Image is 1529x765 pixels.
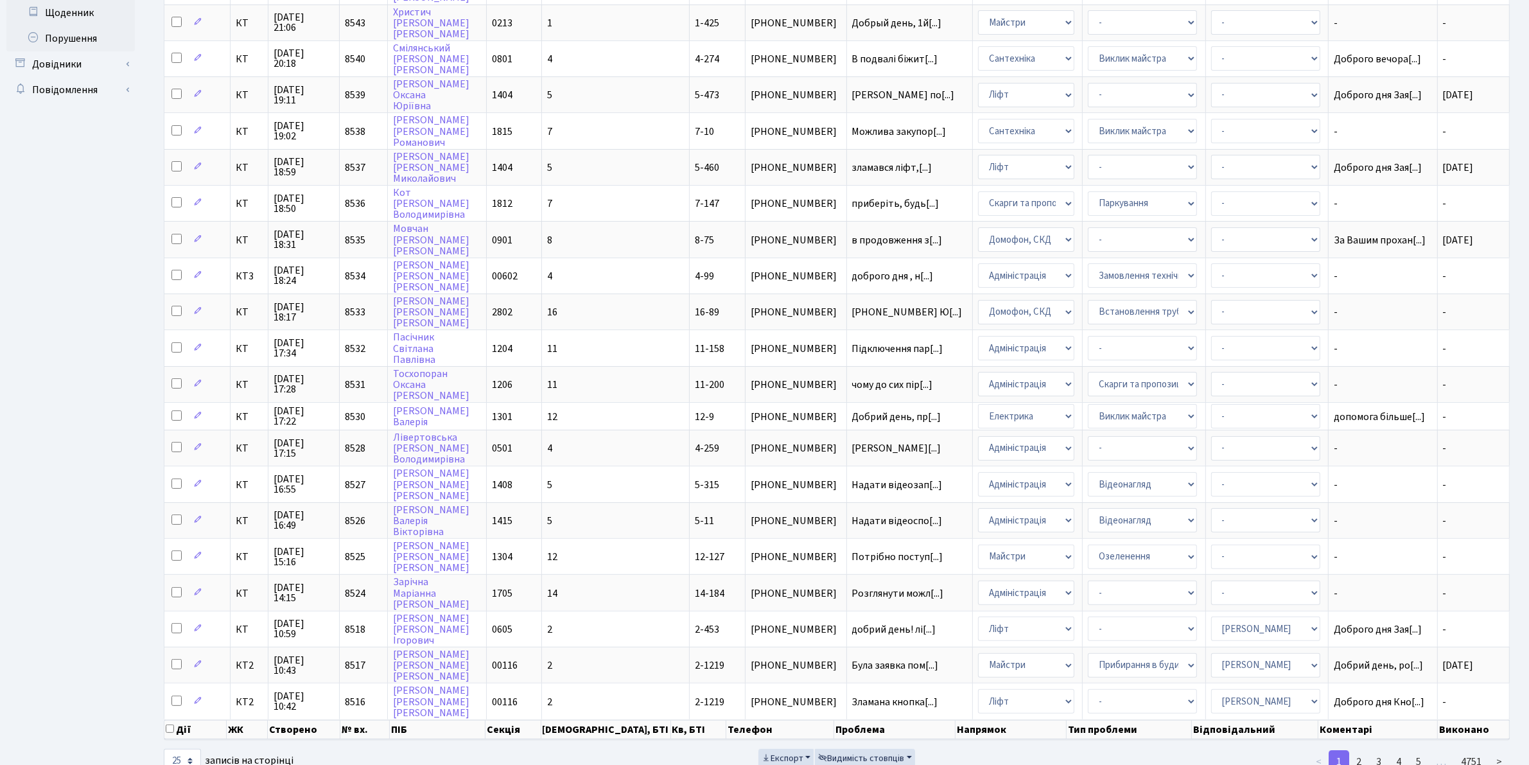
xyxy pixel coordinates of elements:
span: [PHONE_NUMBER] [751,380,841,390]
th: Коментарі [1318,720,1438,739]
span: 5 [547,88,552,102]
span: - [1443,410,1447,424]
span: [DATE] 17:22 [274,406,333,426]
span: 2-1219 [695,658,724,673]
span: Потрібно поступ[...] [852,550,943,564]
th: Відповідальний [1192,720,1318,739]
span: 1204 [492,342,512,356]
span: 0901 [492,233,512,247]
span: 4 [547,52,552,66]
span: - [1443,52,1447,66]
span: 5-315 [695,478,719,492]
span: - [1443,550,1447,564]
span: КТ [236,480,263,490]
span: [DATE] 17:34 [274,338,333,358]
span: [PHONE_NUMBER] [751,271,841,281]
th: Секція [485,720,541,739]
span: 00116 [492,695,518,709]
span: допомога більше[...] [1334,410,1425,424]
span: КТ [236,588,263,599]
span: 1705 [492,586,512,601]
span: [DATE] 18:24 [274,265,333,286]
span: 4-259 [695,441,719,455]
span: [PHONE_NUMBER] [751,552,841,562]
span: - [1443,197,1447,211]
span: КТ [236,344,263,354]
a: [PERSON_NAME][PERSON_NAME][PERSON_NAME] [393,539,469,575]
span: 00116 [492,658,518,673]
span: 8527 [345,478,365,492]
span: [PERSON_NAME][...] [852,441,941,455]
span: - [1443,622,1447,637]
span: - [1334,443,1432,453]
span: [PHONE_NUMBER] [751,480,841,490]
span: КТ [236,18,263,28]
span: КТ2 [236,660,263,671]
span: 5 [547,478,552,492]
span: - [1334,480,1432,490]
span: 1304 [492,550,512,564]
span: 4-274 [695,52,719,66]
span: 12 [547,410,557,424]
a: [PERSON_NAME][PERSON_NAME][PERSON_NAME] [393,467,469,503]
span: 1812 [492,197,512,211]
span: Добрый день, 1й[...] [852,16,942,30]
span: 7 [547,197,552,211]
span: - [1334,198,1432,209]
span: 8532 [345,342,365,356]
span: 00602 [492,269,518,283]
a: Смілянський[PERSON_NAME][PERSON_NAME] [393,41,469,77]
span: 8526 [345,514,365,528]
span: В подвалі біжит[...] [852,52,938,66]
span: [DATE] 18:50 [274,193,333,214]
span: - [1443,695,1447,709]
span: - [1443,269,1447,283]
span: 4-99 [695,269,714,283]
th: ЖК [227,720,268,739]
span: - [1334,127,1432,137]
span: 11-158 [695,342,724,356]
span: Доброго дня Кно[...] [1334,695,1424,709]
a: [PERSON_NAME][PERSON_NAME][PERSON_NAME] [393,294,469,330]
span: доброго дня , н[...] [852,269,934,283]
span: 16 [547,305,557,319]
span: КТ [236,443,263,453]
span: КТ [236,198,263,209]
span: 1815 [492,125,512,139]
span: 1 [547,16,552,30]
span: 8-75 [695,233,714,247]
span: [DATE] 16:55 [274,474,333,495]
span: КТ [236,624,263,635]
span: Була заявка пом[...] [852,658,939,673]
th: Проблема [834,720,956,739]
a: [PERSON_NAME][PERSON_NAME]Миколайович [393,150,469,186]
th: Кв, БТІ [671,720,727,739]
span: - [1334,380,1432,390]
span: [PHONE_NUMBER] [751,516,841,526]
span: - [1334,344,1432,354]
span: Можлива закупор[...] [852,125,947,139]
a: [PERSON_NAME][PERSON_NAME]Романович [393,114,469,150]
span: 8518 [345,622,365,637]
span: [PHONE_NUMBER] [751,660,841,671]
th: Напрямок [956,720,1067,739]
span: 8534 [345,269,365,283]
span: [DATE] [1443,658,1474,673]
span: 8516 [345,695,365,709]
span: 8539 [345,88,365,102]
span: - [1334,271,1432,281]
span: [DATE] 18:59 [274,157,333,177]
span: [PHONE_NUMBER] [751,307,841,317]
span: - [1334,307,1432,317]
span: [PERSON_NAME] по[...] [852,88,955,102]
span: 11 [547,342,557,356]
span: 1408 [492,478,512,492]
span: чому до сих пір[...] [852,378,933,392]
th: № вх. [340,720,390,739]
a: [PERSON_NAME][PERSON_NAME][PERSON_NAME] [393,684,469,720]
span: 8528 [345,441,365,455]
a: Порушення [6,26,135,51]
span: Доброго вечора[...] [1334,52,1421,66]
span: 14 [547,586,557,601]
span: 8524 [345,586,365,601]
